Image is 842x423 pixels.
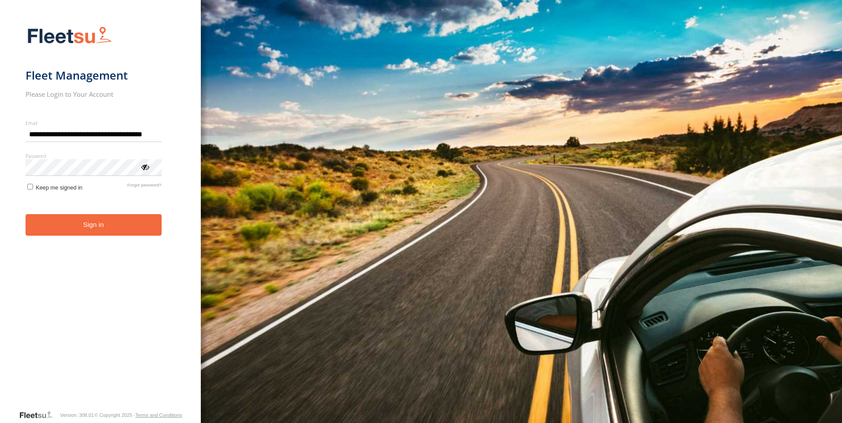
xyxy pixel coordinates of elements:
h1: Fleet Management [26,68,162,83]
a: Terms and Conditions [135,412,182,418]
form: main [26,21,176,410]
a: Forgot password? [127,182,162,191]
span: Keep me signed in [36,184,82,191]
button: Sign in [26,214,162,236]
div: Version: 308.01 [60,412,94,418]
div: © Copyright 2025 - [95,412,182,418]
h2: Please Login to Your Account [26,90,162,98]
img: Fleetsu [26,25,114,47]
input: Keep me signed in [27,184,33,190]
a: Visit our Website [19,411,59,419]
label: Password [26,153,162,159]
label: Email [26,120,162,126]
div: ViewPassword [140,162,149,171]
